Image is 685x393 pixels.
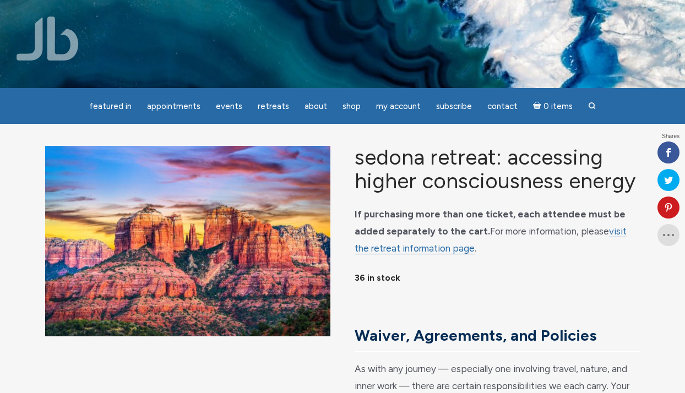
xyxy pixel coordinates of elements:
a: My Account [369,96,427,117]
img: Sedona Retreat: Accessing Higher Consciousness Energy [45,146,330,336]
strong: If purchasing more than one ticket, each attendee must be added separately to the cart. [355,209,626,237]
p: For more information, please . [355,206,640,256]
a: Events [209,96,249,117]
h1: Sedona Retreat: Accessing Higher Consciousness Energy [355,146,640,193]
a: Contact [481,96,524,117]
a: Cart0 items [526,95,579,117]
span: Events [216,101,242,111]
a: Shop [336,96,367,117]
span: 0 items [543,102,573,111]
p: 36 in stock [355,270,640,287]
img: Jamie Butler. The Everyday Medium [17,17,79,61]
span: Shares [662,134,679,139]
span: Shop [342,101,361,111]
span: Contact [487,101,518,111]
a: featured in [83,96,138,117]
a: About [298,96,334,117]
span: featured in [89,101,132,111]
i: Cart [533,101,543,111]
a: Appointments [140,96,207,117]
a: visit the retreat information page [355,226,627,254]
a: Retreats [251,96,296,117]
span: About [305,101,327,111]
span: Appointments [147,101,200,111]
span: My Account [376,101,421,111]
h3: Waiver, Agreements, and Policies [355,326,631,345]
span: Subscribe [436,101,472,111]
span: Retreats [258,101,289,111]
a: Subscribe [430,96,479,117]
